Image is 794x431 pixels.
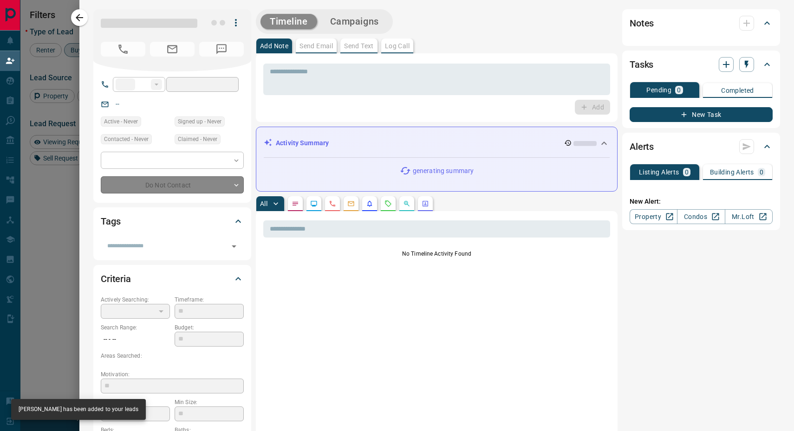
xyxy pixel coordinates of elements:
p: All [260,200,267,207]
div: Notes [630,12,773,34]
div: [PERSON_NAME] has been added to your leads [19,402,138,417]
div: Criteria [101,268,244,290]
button: Timeline [260,14,317,29]
button: Campaigns [321,14,388,29]
svg: Agent Actions [422,200,429,207]
p: Timeframe: [175,296,244,304]
p: Add Note [260,43,288,49]
svg: Emails [347,200,355,207]
span: No Email [150,42,195,57]
h2: Tasks [630,57,653,72]
p: Areas Searched: [101,352,244,360]
div: Alerts [630,135,773,158]
p: 0 [685,169,689,175]
a: Condos [677,209,725,224]
h2: Alerts [630,139,654,154]
p: Budget: [175,323,244,332]
span: Claimed - Never [178,135,217,144]
svg: Calls [329,200,336,207]
p: generating summary [413,166,474,176]
span: Contacted - Never [104,135,149,144]
div: Activity Summary [264,135,610,152]
p: 0 [677,87,681,93]
p: Activity Summary [276,138,329,148]
svg: Opportunities [403,200,410,207]
button: New Task [630,107,773,122]
p: Home Type: [101,398,170,406]
p: 0 [760,169,763,175]
span: Signed up - Never [178,117,221,126]
h2: Notes [630,16,654,31]
p: Min Size: [175,398,244,406]
div: Tags [101,210,244,232]
p: -- - -- [101,332,170,347]
p: Completed [721,87,754,94]
span: No Number [199,42,244,57]
h2: Tags [101,214,120,229]
p: No Timeline Activity Found [263,250,610,258]
p: New Alert: [630,197,773,206]
a: Property [630,209,677,224]
a: Mr.Loft [725,209,773,224]
div: Tasks [630,53,773,76]
svg: Requests [384,200,392,207]
svg: Lead Browsing Activity [310,200,318,207]
p: Building Alerts [710,169,754,175]
p: Actively Searching: [101,296,170,304]
a: -- [116,100,119,108]
svg: Listing Alerts [366,200,373,207]
p: Search Range: [101,323,170,332]
span: No Number [101,42,145,57]
div: Do Not Contact [101,176,244,193]
svg: Notes [292,200,299,207]
p: Pending [646,87,671,93]
span: Active - Never [104,117,138,126]
h2: Criteria [101,271,131,286]
p: Listing Alerts [639,169,679,175]
p: Motivation: [101,370,244,379]
button: Open [228,240,241,253]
